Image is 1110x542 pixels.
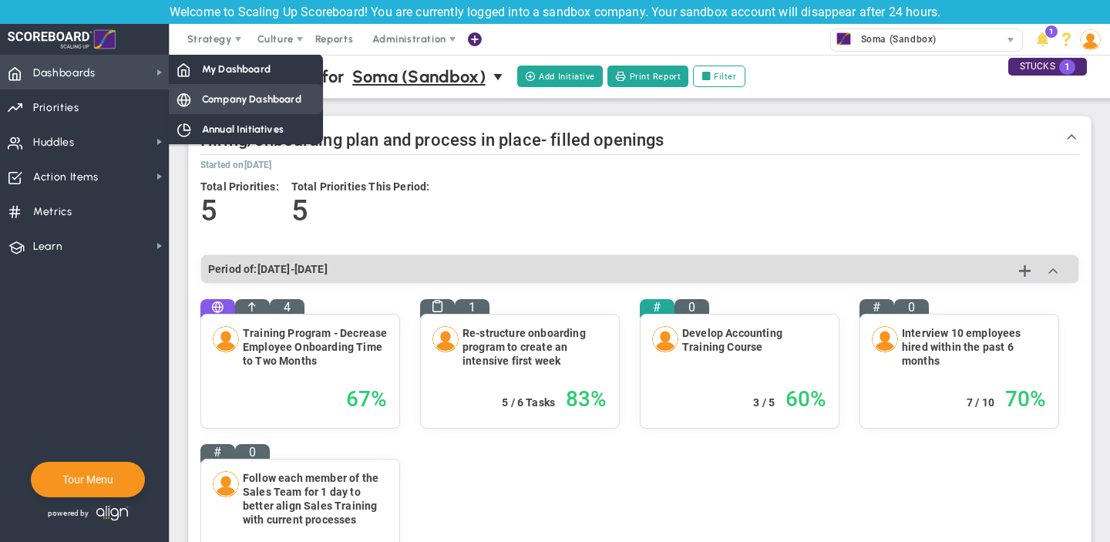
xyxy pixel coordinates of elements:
[517,66,603,87] button: Add Initiative
[243,326,388,368] h4: Training Program - Decrease Employee Onboarding Time to Two Months
[432,300,442,312] span: Task-Driven Priority
[213,326,239,352] img: Lisa Jenkins
[372,33,446,45] span: Administration
[688,300,695,315] span: Child Priorities
[257,263,291,275] span: [DATE]
[469,300,476,315] span: Child Priorities
[566,382,590,416] h4: 83
[33,57,96,89] span: Dashboards
[462,326,607,368] h4: Re-structure onboarding program to create an intensive first week
[834,29,853,49] img: 33635.Company.photo
[33,231,62,263] span: Learn
[652,326,678,352] img: Mark Collins
[33,126,75,159] span: Huddles
[31,501,195,525] div: Powered by Align
[200,159,1079,172] h5: Started on
[284,300,291,315] span: Child Priorities
[493,63,506,89] span: select
[208,262,257,276] h4: Period of:
[33,161,99,194] span: Action Items
[243,471,388,527] h4: Follow each member of the Sales Team for 1 day to better align Sales Training with current processes
[200,130,664,150] span: Hiring/onboarding plan and process in place- filled openings
[810,382,826,416] h4: %
[294,263,328,275] span: [DATE]
[902,326,1047,368] h4: Interview 10 employees hired within the past 6 months
[58,473,118,486] button: Tour Menu
[33,196,72,228] span: Metrics
[1045,25,1058,38] span: 1
[202,62,271,76] span: My Dashboard
[33,92,79,124] span: Priorities
[249,445,256,460] span: Child Priorities
[1054,24,1078,55] li: Help & Frequently Asked Questions (FAQ)
[653,300,661,315] span: Number-Driven Priority <br> <br> User Driven Status
[257,33,294,45] span: Culture
[202,122,284,136] span: Annual Initiatives
[1080,29,1101,50] img: 210114.Person.photo
[872,326,898,352] img: Miguel Cabrera
[352,63,486,90] span: Soma (Sandbox)
[693,66,745,87] label: Filter
[291,194,430,227] h4: 5
[853,29,937,49] span: Soma (Sandbox)
[213,471,239,497] img: Tom Johnson
[1031,24,1054,55] li: Announcements
[607,66,688,87] button: Print Report
[873,300,880,315] span: Number-Driven Priority
[200,194,279,227] h4: 5
[908,300,915,315] span: Child Priorities
[371,382,387,416] h4: %
[682,326,827,354] h4: Develop Accounting Training Course
[200,180,279,194] h4: Total Priorities:
[1030,382,1046,416] h4: %
[246,300,258,312] span: Rollup Priority
[214,445,221,460] span: Number-Driven Priority
[1008,58,1087,76] div: STUCKS
[291,180,430,194] h4: Total Priorities This Period:
[502,389,555,416] h4: 5 / 6 Tasks
[291,262,294,276] h4: -
[967,389,994,416] h4: 7 / 10
[590,382,607,416] h4: %
[211,300,224,312] span: Company Priority
[1005,382,1030,416] h4: 70
[753,389,775,416] h4: 3 / 5
[432,326,459,352] img: Jane Wilson
[346,382,371,416] h4: 67
[1000,29,1022,51] span: select
[244,160,272,170] span: [DATE]
[202,92,301,106] span: Company Dashboard
[187,33,232,45] span: Strategy
[785,382,810,416] h4: 60
[1059,59,1075,75] span: 1
[308,24,362,55] span: Reports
